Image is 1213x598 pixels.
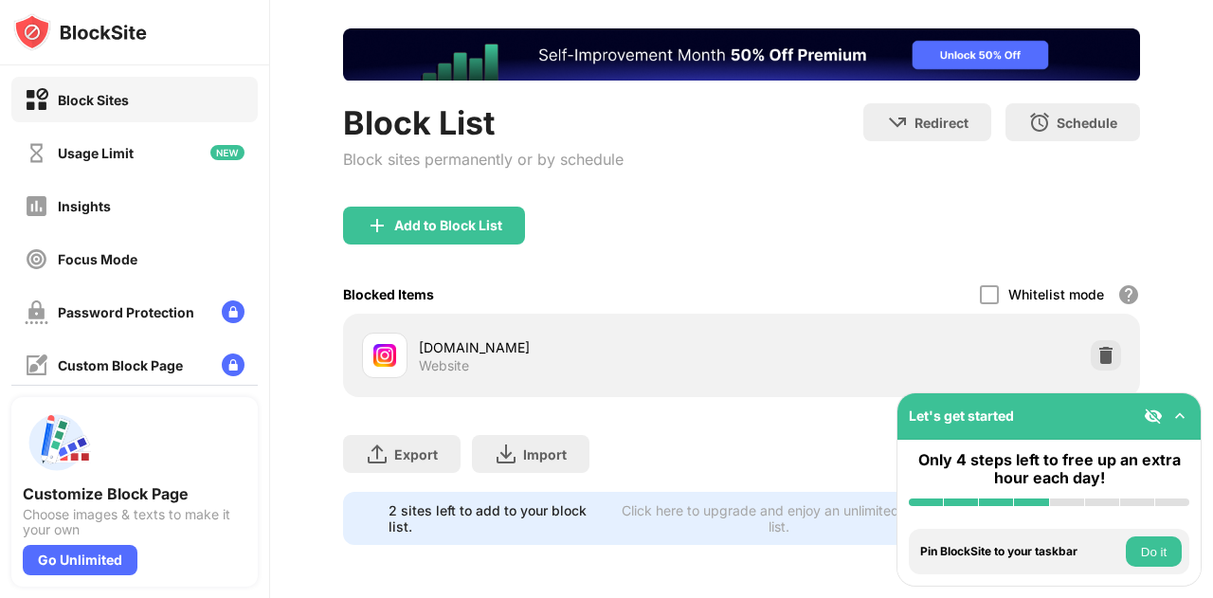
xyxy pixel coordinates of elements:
[523,446,567,462] div: Import
[25,300,48,324] img: password-protection-off.svg
[23,507,246,537] div: Choose images & texts to make it your own
[394,218,502,233] div: Add to Block List
[58,357,183,373] div: Custom Block Page
[419,337,742,357] div: [DOMAIN_NAME]
[222,300,244,323] img: lock-menu.svg
[58,304,194,320] div: Password Protection
[343,28,1140,81] iframe: Banner
[58,145,134,161] div: Usage Limit
[1008,286,1104,302] div: Whitelist mode
[909,408,1014,424] div: Let's get started
[25,141,48,165] img: time-usage-off.svg
[419,357,469,374] div: Website
[222,353,244,376] img: lock-menu.svg
[914,115,969,131] div: Redirect
[58,251,137,267] div: Focus Mode
[909,451,1189,487] div: Only 4 steps left to free up an extra hour each day!
[1126,536,1182,567] button: Do it
[23,545,137,575] div: Go Unlimited
[25,88,48,112] img: block-on.svg
[343,286,434,302] div: Blocked Items
[25,247,48,271] img: focus-off.svg
[920,545,1121,558] div: Pin BlockSite to your taskbar
[343,150,624,169] div: Block sites permanently or by schedule
[13,13,147,51] img: logo-blocksite.svg
[373,344,396,367] img: favicons
[394,446,438,462] div: Export
[58,198,111,214] div: Insights
[23,484,246,503] div: Customize Block Page
[25,194,48,218] img: insights-off.svg
[389,502,605,535] div: 2 sites left to add to your block list.
[58,92,129,108] div: Block Sites
[343,103,624,142] div: Block List
[25,353,48,377] img: customize-block-page-off.svg
[210,145,244,160] img: new-icon.svg
[616,502,942,535] div: Click here to upgrade and enjoy an unlimited block list.
[1170,407,1189,426] img: omni-setup-toggle.svg
[1144,407,1163,426] img: eye-not-visible.svg
[23,408,91,477] img: push-custom-page.svg
[1057,115,1117,131] div: Schedule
